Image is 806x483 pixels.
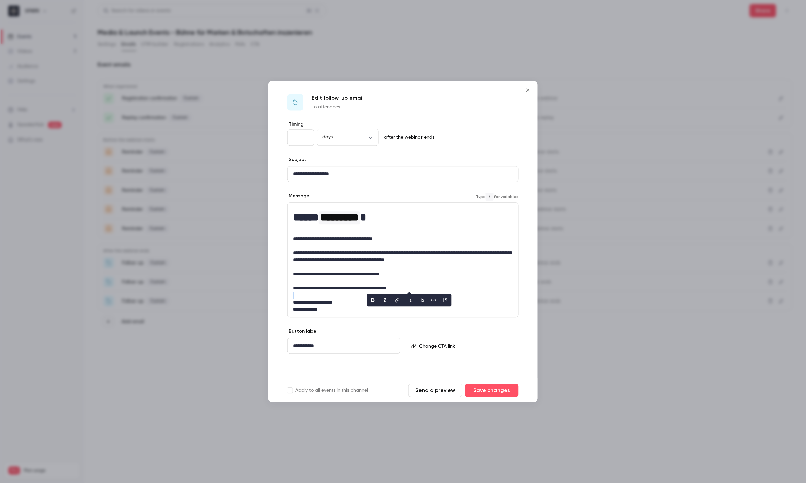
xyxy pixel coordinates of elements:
label: Button label [287,328,317,335]
span: Type for variables [476,193,519,201]
p: To attendees [312,104,364,110]
button: Send a preview [408,384,462,397]
button: Close [521,83,535,97]
label: Message [287,193,309,199]
label: Subject [287,156,306,163]
button: italic [380,295,391,306]
button: link [392,295,403,306]
p: Edit follow-up email [312,94,364,102]
button: blockquote [440,295,451,306]
label: Timing [287,121,519,128]
div: editor [288,166,518,182]
div: days [317,134,379,141]
button: Save changes [465,384,519,397]
div: editor [288,338,400,353]
p: after the webinar ends [381,134,434,141]
code: { [486,193,494,201]
div: editor [288,203,518,317]
button: bold [368,295,378,306]
div: editor [416,338,518,354]
label: Apply to all events in this channel [287,387,368,394]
